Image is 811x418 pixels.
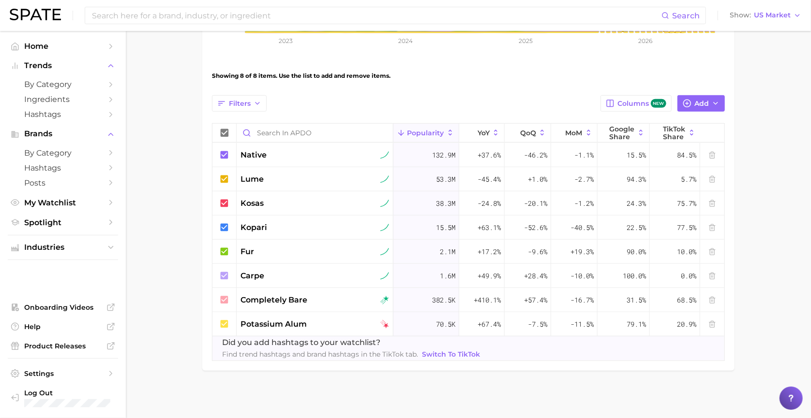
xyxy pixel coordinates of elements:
[524,222,547,233] span: -52.6%
[240,294,307,306] span: completely bare
[432,149,455,161] span: 132.9m
[617,99,666,108] span: Columns
[639,37,653,44] tspan: 2026
[524,198,547,209] span: -20.1%
[237,124,393,142] input: Search in APDO
[8,160,118,175] a: Hashtags
[380,175,389,184] img: sustained riser
[677,318,696,330] span: 20.9%
[229,100,251,108] span: Filters
[651,99,666,108] span: new
[598,124,650,143] button: Google Share
[474,294,501,306] span: +410.1%
[566,129,583,137] span: MoM
[571,294,594,306] span: -16.7%
[212,143,724,167] button: nativesustained riser132.9m+37.6%-46.2%-1.1%15.5%84.5%
[677,95,725,112] button: Add
[380,199,389,208] img: sustained riser
[24,42,102,51] span: Home
[212,288,724,312] button: completely barerising star382.5k+410.1%+57.4%-16.7%31.5%68.5%
[24,163,102,173] span: Hashtags
[8,39,118,54] a: Home
[8,215,118,230] a: Spotlight
[663,125,686,141] span: TikTok Share
[222,337,482,348] span: Did you add hashtags to your watchlist?
[459,124,505,143] button: YoY
[694,100,709,108] span: Add
[8,145,118,160] a: by Category
[520,129,536,137] span: QoQ
[8,366,118,381] a: Settings
[398,37,413,44] tspan: 2024
[240,246,254,258] span: fur
[432,294,455,306] span: 382.5k
[478,198,501,209] span: -24.8%
[212,312,724,336] button: potassium alumfalling star70.5k+67.4%-7.5%-11.5%79.1%20.9%
[440,270,455,282] span: 1.6m
[627,149,646,161] span: 15.5%
[478,149,501,161] span: +37.6%
[8,77,118,92] a: by Category
[672,11,700,20] span: Search
[505,124,551,143] button: QoQ
[8,92,118,107] a: Ingredients
[681,270,696,282] span: 0.0%
[240,270,264,282] span: carpe
[91,7,661,24] input: Search here for a brand, industry, or ingredient
[380,223,389,232] img: sustained riser
[10,9,61,20] img: SPATE
[627,246,646,258] span: 90.0%
[24,80,102,89] span: by Category
[212,191,724,216] button: kosassustained riser38.3m-24.8%-20.1%-1.2%24.3%75.7%
[240,222,267,233] span: kopari
[524,294,547,306] span: +57.4%
[677,246,696,258] span: 10.0%
[380,296,389,304] img: rising star
[528,318,547,330] span: -7.5%
[24,369,102,378] span: Settings
[393,124,459,143] button: Popularity
[380,272,389,280] img: sustained riser
[24,322,102,331] span: Help
[440,246,455,258] span: 2.1m
[571,318,594,330] span: -11.5%
[8,386,118,410] a: Log out. Currently logged in with e-mail hicks.ll@pg.com.
[24,389,110,397] span: Log Out
[24,148,102,158] span: by Category
[754,13,791,18] span: US Market
[279,37,293,44] tspan: 2023
[519,37,533,44] tspan: 2025
[380,151,389,159] img: sustained riser
[8,127,118,141] button: Brands
[436,198,455,209] span: 38.3m
[677,294,696,306] span: 68.5%
[240,173,264,185] span: lume
[524,149,547,161] span: -46.2%
[478,129,490,137] span: YoY
[24,178,102,187] span: Posts
[8,58,118,73] button: Trends
[478,318,501,330] span: +67.4%
[730,13,751,18] span: Show
[24,342,102,350] span: Product Releases
[240,318,307,330] span: potassium alum
[420,348,482,360] a: Switch to TikTok
[8,319,118,334] a: Help
[627,173,646,185] span: 94.3%
[24,61,102,70] span: Trends
[571,246,594,258] span: +19.3%
[571,222,594,233] span: -40.5%
[627,198,646,209] span: 24.3%
[24,198,102,207] span: My Watchlist
[422,350,480,359] span: Switch to TikTok
[571,270,594,282] span: -10.0%
[478,173,501,185] span: -45.4%
[8,195,118,210] a: My Watchlist
[24,243,102,252] span: Industries
[8,175,118,190] a: Posts
[436,222,455,233] span: 15.5m
[212,62,725,89] div: Showing 8 of 8 items. Use the list to add and remove items.
[677,222,696,233] span: 77.5%
[551,124,598,143] button: MoM
[24,95,102,104] span: Ingredients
